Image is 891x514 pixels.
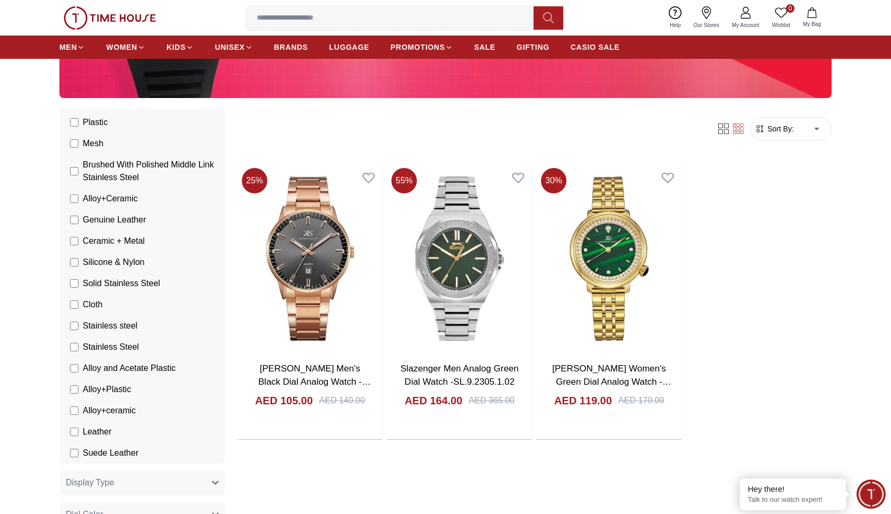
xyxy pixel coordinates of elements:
button: Sort By: [755,123,794,134]
img: ... [64,6,156,30]
a: SALE [474,38,495,57]
input: Mesh [70,139,78,148]
a: KIDS [167,38,194,57]
input: Alloy+ceramic [70,406,78,415]
span: Leather [83,426,111,438]
input: Alloy and Acetate Plastic [70,364,78,373]
h4: AED 105.00 [255,393,313,408]
span: WOMEN [106,42,137,52]
span: BRANDS [274,42,308,52]
span: Cloth [83,298,102,311]
input: Ceramic + Metal [70,237,78,245]
a: CASIO SALE [571,38,620,57]
input: Solid Stainless Steel [70,279,78,288]
span: Plastic [83,116,108,129]
span: My Account [728,21,764,29]
div: AED 140.00 [319,394,365,407]
a: Slazenger Men Analog Green Dial Watch -SL.9.2305.1.02 [400,364,519,387]
a: [PERSON_NAME] Women's Green Dial Analog Watch - K23518-GBGH [552,364,671,401]
div: Chat Widget [857,480,886,509]
h4: AED 119.00 [554,393,612,408]
a: LUGGAGE [329,38,370,57]
a: [PERSON_NAME] Men's Black Dial Analog Watch - K22010-RBKW [258,364,371,401]
span: KIDS [167,42,186,52]
a: 0Wishlist [766,4,797,31]
span: Ceramic + Metal [83,235,145,247]
span: Stainless steel [83,320,137,332]
span: Display Type [66,476,114,489]
span: Alloy+ceramic [83,404,136,417]
span: My Bag [799,20,825,28]
span: Suede Leather [83,447,138,459]
span: Genuine Leather [83,214,146,226]
span: UNISEX [215,42,244,52]
span: Solid Stainless Steel [83,277,160,290]
input: Brushed With Polished Middle Link Stainless Steel [70,167,78,175]
span: GIFTING [517,42,549,52]
span: LUGGAGE [329,42,370,52]
a: GIFTING [517,38,549,57]
span: Alloy+Plastic [83,383,131,396]
span: Help [666,21,685,29]
img: Kenneth Scott Women's Green Dial Analog Watch - K23518-GBGH [537,164,682,353]
a: UNISEX [215,38,252,57]
span: 25 % [242,168,267,193]
a: BRANDS [274,38,308,57]
a: MEN [59,38,85,57]
span: Stainless Steel [83,341,139,353]
input: Alloy+Ceramic [70,194,78,203]
span: Wishlist [768,21,794,29]
input: Stainless Steel [70,343,78,351]
input: Plastic [70,118,78,127]
button: My Bag [797,5,827,30]
span: Brushed With Polished Middle Link Stainless Steel [83,158,219,184]
span: CASIO SALE [571,42,620,52]
img: Slazenger Men Analog Green Dial Watch -SL.9.2305.1.02 [387,164,532,353]
input: Cloth [70,300,78,309]
button: Display Type [59,470,225,495]
a: Help [663,4,687,31]
span: PROMOTIONS [390,42,445,52]
input: Leather [70,428,78,436]
div: Hey there! [748,484,838,494]
span: 0 [786,4,794,13]
span: 55 % [391,168,417,193]
span: Mesh [83,137,103,150]
span: Alloy+Ceramic [83,192,138,205]
input: Suede Leather [70,449,78,457]
a: PROMOTIONS [390,38,453,57]
div: AED 365.00 [469,394,514,407]
input: Stainless steel [70,322,78,330]
span: Silicone & Nylon [83,256,145,269]
input: Alloy+Plastic [70,385,78,394]
div: AED 170.00 [618,394,664,407]
span: Sort By: [765,123,794,134]
span: Alloy and Acetate Plastic [83,362,176,375]
h4: AED 164.00 [405,393,462,408]
span: MEN [59,42,77,52]
span: Our Stores [689,21,723,29]
a: Our Stores [687,4,726,31]
input: Silicone & Nylon [70,258,78,267]
span: 30 % [541,168,566,193]
a: WOMEN [106,38,145,57]
p: Talk to our watch expert! [748,495,838,504]
img: Kenneth Scott Men's Black Dial Analog Watch - K22010-RBKW [238,164,382,353]
input: Genuine Leather [70,216,78,224]
span: SALE [474,42,495,52]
